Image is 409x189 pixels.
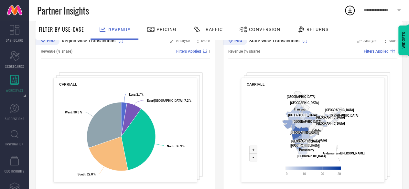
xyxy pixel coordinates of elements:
[223,37,247,46] div: Premium
[249,38,299,43] span: State Wise Transactions
[129,93,135,96] tspan: East
[6,88,24,93] span: WORKSPACE
[252,147,254,152] text: +
[65,110,72,114] tspan: West
[298,139,327,142] text: [GEOGRAPHIC_DATA]
[167,144,174,148] tspan: North
[389,38,397,43] span: More
[293,120,321,123] text: [GEOGRAPHIC_DATA]
[357,38,362,43] svg: Zoom
[363,38,377,43] span: Analyse
[176,38,190,43] span: Analyse
[307,27,328,32] span: Returns
[59,82,77,87] span: CARRIALL
[167,144,185,148] text: : 36.9 %
[325,108,354,111] text: [GEOGRAPHIC_DATA]
[5,116,25,121] span: SUGGESTIONS
[5,142,24,146] span: INSPIRATION
[253,155,254,160] text: -
[291,144,319,147] text: [GEOGRAPHIC_DATA]
[156,27,177,32] span: Pricing
[302,172,306,175] text: 10
[288,113,317,117] text: [GEOGRAPHIC_DATA]
[290,101,319,104] text: [GEOGRAPHIC_DATA]
[312,129,321,132] text: Odisha
[39,26,84,33] span: Filter By Use-Case
[147,99,183,102] tspan: East/[GEOGRAPHIC_DATA]
[201,38,210,43] span: More
[396,49,397,54] span: |
[5,64,24,69] span: SCORECARDS
[209,49,210,54] span: |
[323,152,365,155] text: Andaman and [PERSON_NAME]
[337,172,340,175] text: 30
[228,49,260,54] span: Revenue (% share)
[37,4,89,17] span: Partner Insights
[330,113,359,117] text: [GEOGRAPHIC_DATA]
[41,49,72,54] span: Revenue (% share)
[5,169,25,173] span: CDC INSIGHTS
[364,49,389,54] span: Filters Applied
[78,172,96,176] text: : 22.8 %
[316,115,345,119] text: [GEOGRAPHIC_DATA]
[291,140,320,143] text: [GEOGRAPHIC_DATA]
[316,122,345,125] text: [GEOGRAPHIC_DATA]
[290,131,319,134] text: [GEOGRAPHIC_DATA]
[65,110,82,114] text: : 30.3 %
[62,38,115,43] span: Region Wise Transactions
[170,38,174,43] svg: Zoom
[287,95,316,99] text: [GEOGRAPHIC_DATA]
[344,5,356,16] div: Open download list
[299,148,314,152] text: Puducherry
[6,38,23,43] span: DASHBOARD
[36,37,59,46] div: Premium
[286,172,287,175] text: 0
[247,82,264,87] span: CARRIALL
[321,172,324,175] text: 20
[176,49,201,54] span: Filters Applied
[108,27,130,32] span: Revenue
[78,172,85,176] tspan: South
[294,108,305,111] text: Haryana
[297,154,326,158] text: [GEOGRAPHIC_DATA]
[147,99,191,102] text: : 7.2 %
[129,93,144,96] text: : 2.7 %
[203,27,223,32] span: Traffic
[249,27,280,32] span: Conversion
